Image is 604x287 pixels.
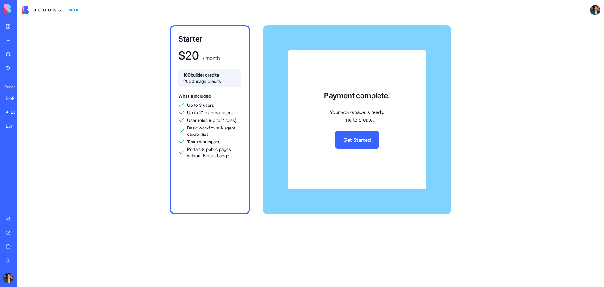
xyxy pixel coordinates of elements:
[187,117,236,123] span: User roles (up to 2 roles)
[590,5,600,15] img: ACg8ocKImB3NmhjzizlkhQX-yPY2fZynwA8pJER7EWVqjn6AvKs_a422YA=s96-c
[2,120,27,132] a: מחולל תיאורי מוצרים חכם
[4,4,43,13] img: logo
[330,108,384,123] p: Your workspace is ready. Time to create.
[2,92,27,105] a: BioPet Product Scanner
[183,78,236,84] span: 2000 usage credits
[22,6,61,14] img: logo
[187,146,241,159] span: Portals & public pages without Blocks badge
[2,84,15,89] span: Recent
[6,95,23,101] div: BioPet Product Scanner
[6,123,23,129] div: מחולל תיאורי מוצרים חכם
[3,273,13,283] img: ACg8ocKImB3NmhjzizlkhQX-yPY2fZynwA8pJER7EWVqjn6AvKs_a422YA=s96-c
[22,6,81,14] a: BETA
[183,72,236,78] span: 100 builder credits
[187,102,214,108] span: Up to 3 users
[187,110,233,116] span: Up to 10 external users
[187,125,241,137] span: Basic workflows & agent capabilities
[324,91,390,101] h3: Payment complete!
[178,49,199,62] h1: $ 20
[187,139,221,145] span: Team workspace
[178,34,241,44] h3: Starter
[178,93,211,99] span: What's included
[6,109,23,115] div: AI Logo Generator
[201,54,220,62] p: / month
[335,131,379,149] a: Get Started
[66,6,81,14] div: BETA
[2,106,27,118] a: AI Logo Generator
